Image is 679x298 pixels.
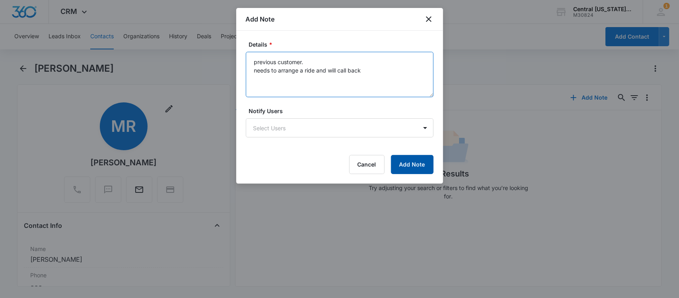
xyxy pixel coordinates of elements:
textarea: previous customer. needs to arrange a ride and will call back [246,52,434,97]
button: close [424,14,434,24]
button: Cancel [349,155,385,174]
label: Details [249,40,437,49]
button: Add Note [391,155,434,174]
label: Notify Users [249,107,437,115]
h1: Add Note [246,14,275,24]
